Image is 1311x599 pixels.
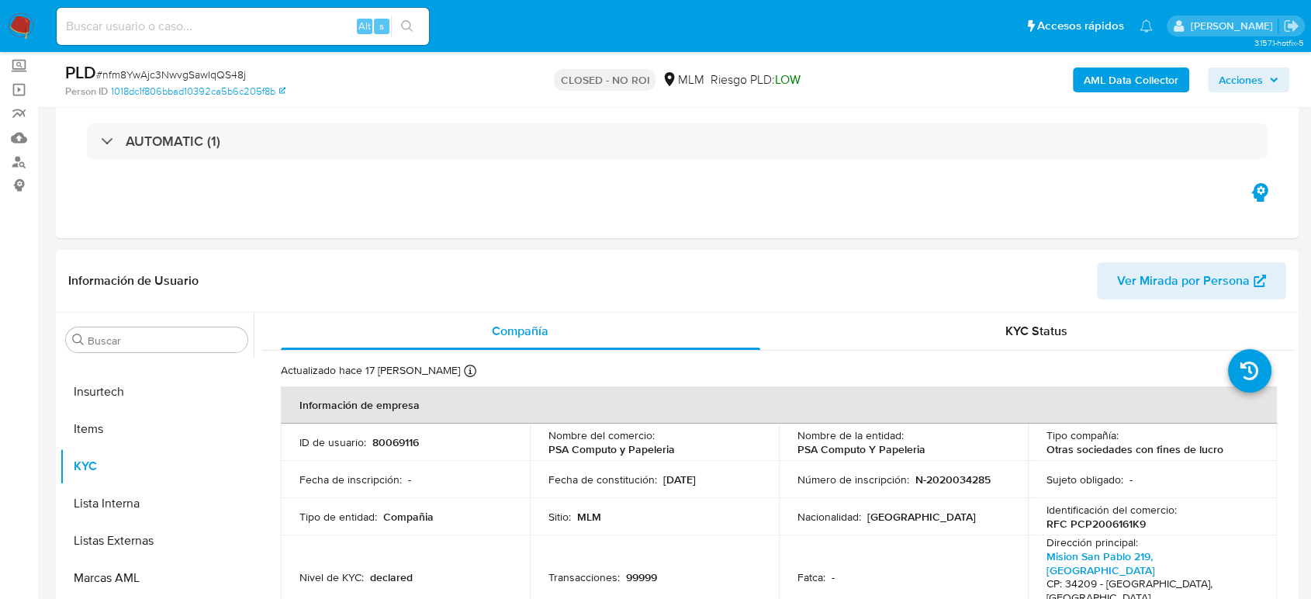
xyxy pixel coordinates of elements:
[57,16,429,36] input: Buscar usuario o caso...
[379,19,384,33] span: s
[1097,262,1286,299] button: Ver Mirada por Persona
[60,448,254,485] button: KYC
[60,373,254,410] button: Insurtech
[299,473,402,486] p: Fecha de inscripción :
[548,570,620,584] p: Transacciones :
[1283,18,1299,34] a: Salir
[1073,68,1189,92] button: AML Data Collector
[60,485,254,522] button: Lista Interna
[68,273,199,289] h1: Información de Usuario
[1117,262,1250,299] span: Ver Mirada por Persona
[867,510,976,524] p: [GEOGRAPHIC_DATA]
[65,60,96,85] b: PLD
[281,386,1277,424] th: Información de empresa
[1046,535,1138,549] p: Dirección principal :
[1219,68,1263,92] span: Acciones
[797,510,861,524] p: Nacionalidad :
[1084,68,1178,92] b: AML Data Collector
[88,334,241,348] input: Buscar
[60,410,254,448] button: Items
[281,363,460,378] p: Actualizado hace 17 [PERSON_NAME]
[60,559,254,597] button: Marcas AML
[299,510,377,524] p: Tipo de entidad :
[391,16,423,37] button: search-icon
[662,71,704,88] div: MLM
[1046,517,1146,531] p: RFC PCP2006161K9
[1046,473,1123,486] p: Sujeto obligado :
[87,123,1268,159] div: AUTOMATIC (1)
[915,473,991,486] p: N-2020034285
[548,428,655,442] p: Nombre del comercio :
[299,435,366,449] p: ID de usuario :
[1254,36,1303,49] span: 3.157.1-hotfix-5
[577,510,601,524] p: MLM
[548,442,675,456] p: PSA Computo y Papeleria
[65,85,108,99] b: Person ID
[554,69,655,91] p: CLOSED - NO ROI
[626,570,657,584] p: 99999
[797,442,925,456] p: PSA Computo Y Papeleria
[1005,322,1067,340] span: KYC Status
[1129,473,1133,486] p: -
[710,71,800,88] span: Riesgo PLD:
[1140,19,1153,33] a: Notificaciones
[774,71,800,88] span: LOW
[797,473,909,486] p: Número de inscripción :
[370,570,413,584] p: declared
[1208,68,1289,92] button: Acciones
[96,67,246,82] span: # nfm8YwAjc3NwvgSawIqQS48j
[1046,503,1177,517] p: Identificación del comercio :
[797,428,904,442] p: Nombre de la entidad :
[358,19,371,33] span: Alt
[1046,442,1223,456] p: Otras sociedades con fines de lucro
[1046,549,1155,578] a: Mision San Pablo 219, [GEOGRAPHIC_DATA]
[797,570,825,584] p: Fatca :
[408,473,411,486] p: -
[60,522,254,559] button: Listas Externas
[1046,428,1119,442] p: Tipo compañía :
[832,570,835,584] p: -
[548,473,657,486] p: Fecha de constitución :
[299,570,364,584] p: Nivel de KYC :
[383,510,434,524] p: Compañia
[492,322,548,340] span: Compañía
[111,85,285,99] a: 1018dc1f806bbad10392ca5b6c205f8b
[548,510,571,524] p: Sitio :
[663,473,696,486] p: [DATE]
[1037,18,1124,34] span: Accesos rápidos
[72,334,85,346] button: Buscar
[1190,19,1278,33] p: diego.gardunorosas@mercadolibre.com.mx
[126,133,220,150] h3: AUTOMATIC (1)
[372,435,419,449] p: 80069116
